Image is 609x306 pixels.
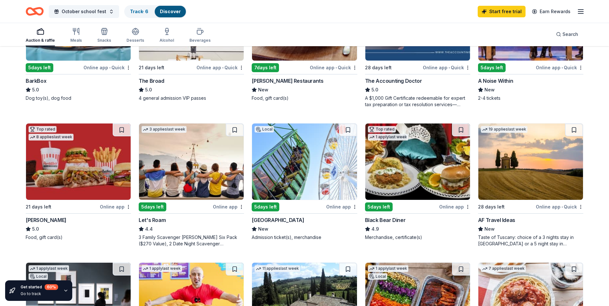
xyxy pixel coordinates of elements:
[139,234,244,247] div: 3 Family Scavenger [PERSON_NAME] Six Pack ($270 Value), 2 Date Night Scavenger [PERSON_NAME] Two ...
[365,123,470,241] a: Image for Black Bear DinerTop rated1 applylast week5days leftOnline appBlack Bear Diner4.9Merchan...
[481,126,527,133] div: 19 applies last week
[310,64,357,72] div: Online app Quick
[26,203,51,211] div: 21 days left
[562,30,578,38] span: Search
[255,126,274,132] div: Local
[478,234,583,247] div: Taste of Tuscany: choice of a 3 nights stay in [GEOGRAPHIC_DATA] or a 5 night stay in [GEOGRAPHIC...
[26,123,131,241] a: Image for Portillo'sTop rated8 applieslast week21 days leftOnline app[PERSON_NAME]5.0Food, gift c...
[97,38,111,43] div: Snacks
[478,123,583,247] a: Image for AF Travel Ideas19 applieslast week28 days leftOnline app•QuickAF Travel IdeasNewTaste o...
[478,123,583,200] img: Image for AF Travel Ideas
[29,273,48,280] div: Local
[484,225,495,233] span: New
[252,77,323,85] div: [PERSON_NAME] Restaurants
[222,65,223,70] span: •
[536,64,583,72] div: Online app Quick
[368,134,408,140] div: 1 apply last week
[481,265,526,272] div: 7 applies last week
[26,216,66,224] div: [PERSON_NAME]
[29,265,69,272] div: 1 apply last week
[252,63,279,72] div: 7 days left
[139,216,166,224] div: Let's Roam
[365,123,470,200] img: Image for Black Bear Diner
[528,6,574,17] a: Earn Rewards
[478,95,583,101] div: 2-4 tickets
[478,63,506,72] div: 5 days left
[365,216,406,224] div: Black Bear Diner
[21,284,58,290] div: Get started
[368,126,396,132] div: Top rated
[139,202,166,211] div: 5 days left
[371,86,378,94] span: 5.0
[368,265,408,272] div: 1 apply last week
[26,123,131,200] img: Image for Portillo's
[561,204,563,209] span: •
[423,64,470,72] div: Online app Quick
[252,95,357,101] div: Food, gift card(s)
[100,203,131,211] div: Online app
[536,203,583,211] div: Online app Quick
[478,216,515,224] div: AF Travel Ideas
[368,273,387,280] div: Local
[29,126,57,132] div: Top rated
[160,38,174,43] div: Alcohol
[49,5,119,18] button: October school fest
[70,38,82,43] div: Meals
[139,64,164,72] div: 21 days left
[21,291,58,296] div: Go to track
[439,203,470,211] div: Online app
[335,65,337,70] span: •
[258,225,268,233] span: New
[258,86,268,94] span: New
[448,65,450,70] span: •
[139,77,164,85] div: The Broad
[83,64,131,72] div: Online app Quick
[213,203,244,211] div: Online app
[45,284,58,290] div: 60 %
[26,234,131,241] div: Food, gift card(s)
[365,95,470,108] div: A $1,000 Gift Certificate redeemable for expert tax preparation or tax resolution services—recipi...
[551,28,583,41] button: Search
[139,95,244,101] div: 4 general admission VIP passes
[252,234,357,241] div: Admission ticket(s), merchandise
[29,134,74,140] div: 8 applies last week
[145,86,152,94] span: 5.0
[252,123,357,241] a: Image for Pacific ParkLocal5days leftOnline app[GEOGRAPHIC_DATA]NewAdmission ticket(s), merchandise
[365,64,392,72] div: 28 days left
[32,86,39,94] span: 5.0
[478,6,526,17] a: Start free trial
[26,4,44,19] a: Home
[70,25,82,46] button: Meals
[252,123,357,200] img: Image for Pacific Park
[139,123,244,247] a: Image for Let's Roam3 applieslast week5days leftOnline appLet's Roam4.43 Family Scavenger [PERSON...
[365,202,393,211] div: 5 days left
[126,38,144,43] div: Desserts
[26,95,131,101] div: Dog toy(s), dog food
[561,65,563,70] span: •
[139,123,244,200] img: Image for Let's Roam
[62,8,106,15] span: October school fest
[26,77,46,85] div: BarkBox
[126,25,144,46] button: Desserts
[365,234,470,241] div: Merchandise, certificate(s)
[142,126,187,133] div: 3 applies last week
[130,9,148,14] a: Track· 6
[142,265,182,272] div: 1 apply last week
[124,5,187,18] button: Track· 6Discover
[326,203,357,211] div: Online app
[196,64,244,72] div: Online app Quick
[26,63,53,72] div: 5 days left
[478,203,505,211] div: 28 days left
[189,25,211,46] button: Beverages
[484,86,495,94] span: New
[371,225,379,233] span: 4.9
[32,225,39,233] span: 5.0
[97,25,111,46] button: Snacks
[160,25,174,46] button: Alcohol
[189,38,211,43] div: Beverages
[160,9,181,14] a: Discover
[365,77,422,85] div: The Accounting Doctor
[478,77,513,85] div: A Noise Within
[109,65,110,70] span: •
[252,216,304,224] div: [GEOGRAPHIC_DATA]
